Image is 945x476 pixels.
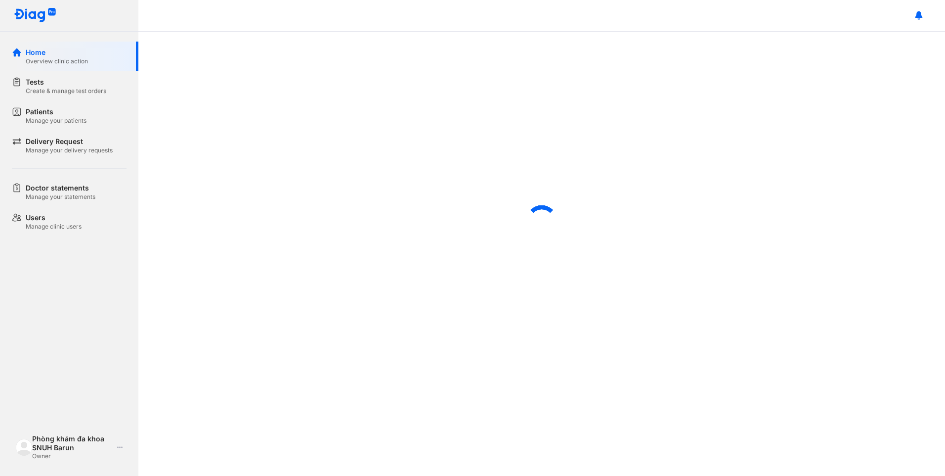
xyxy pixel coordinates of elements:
[26,57,88,65] div: Overview clinic action
[26,87,106,95] div: Create & manage test orders
[26,213,82,223] div: Users
[32,434,113,452] div: Phòng khám đa khoa SNUH Barun
[26,48,88,57] div: Home
[26,77,106,87] div: Tests
[26,107,86,117] div: Patients
[26,223,82,231] div: Manage clinic users
[26,146,113,154] div: Manage your delivery requests
[26,183,95,193] div: Doctor statements
[14,8,56,23] img: logo
[16,439,32,455] img: logo
[26,193,95,201] div: Manage your statements
[26,117,86,125] div: Manage your patients
[32,452,113,460] div: Owner
[26,137,113,146] div: Delivery Request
